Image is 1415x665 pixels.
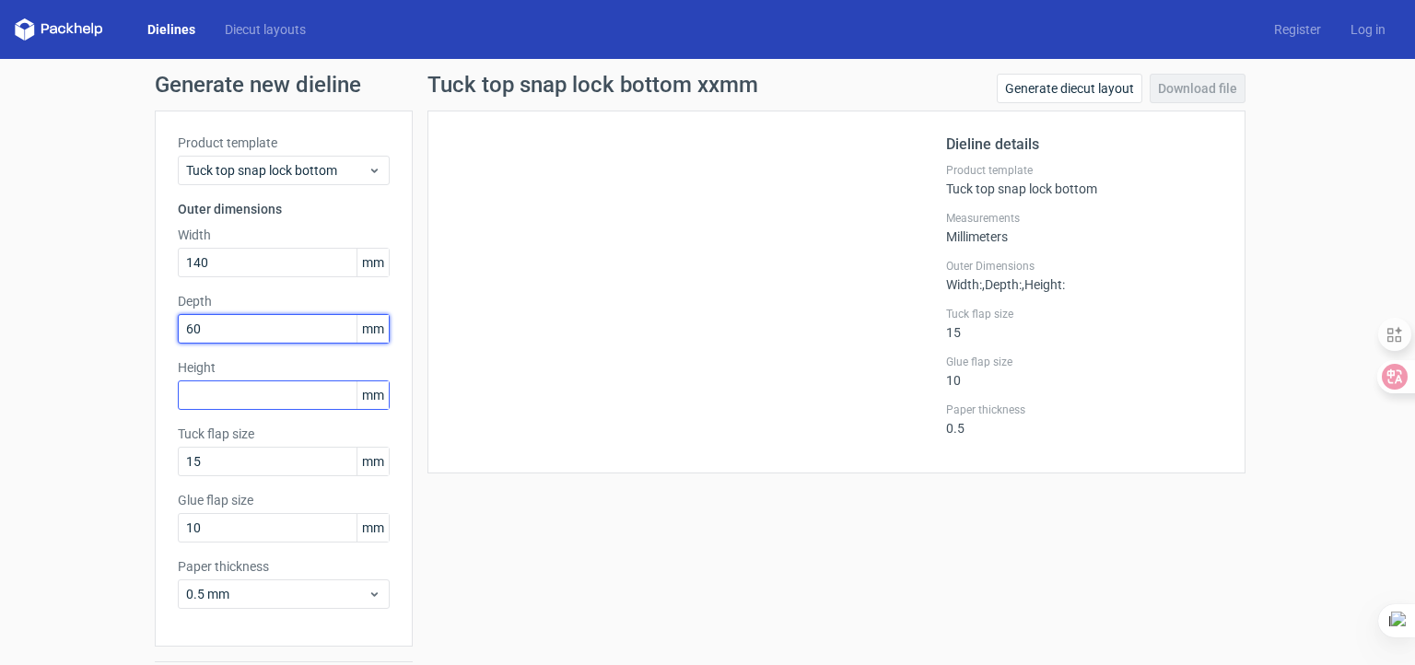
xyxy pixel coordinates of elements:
[946,355,1222,388] div: 10
[946,211,1222,244] div: Millimeters
[178,491,390,509] label: Glue flap size
[946,163,1222,196] div: Tuck top snap lock bottom
[946,277,982,292] span: Width :
[178,200,390,218] h3: Outer dimensions
[982,277,1022,292] span: , Depth :
[1336,20,1400,39] a: Log in
[178,226,390,244] label: Width
[178,292,390,310] label: Depth
[178,134,390,152] label: Product template
[357,249,389,276] span: mm
[946,307,1222,321] label: Tuck flap size
[946,355,1222,369] label: Glue flap size
[946,134,1222,156] h2: Dieline details
[357,315,389,343] span: mm
[186,161,368,180] span: Tuck top snap lock bottom
[133,20,210,39] a: Dielines
[946,259,1222,274] label: Outer Dimensions
[178,557,390,576] label: Paper thickness
[186,585,368,603] span: 0.5 mm
[357,381,389,409] span: mm
[427,74,758,96] h1: Tuck top snap lock bottom xxmm
[1259,20,1336,39] a: Register
[178,425,390,443] label: Tuck flap size
[178,358,390,377] label: Height
[357,514,389,542] span: mm
[946,307,1222,340] div: 15
[357,448,389,475] span: mm
[946,163,1222,178] label: Product template
[210,20,321,39] a: Diecut layouts
[946,402,1222,417] label: Paper thickness
[997,74,1142,103] a: Generate diecut layout
[946,211,1222,226] label: Measurements
[1022,277,1065,292] span: , Height :
[155,74,1260,96] h1: Generate new dieline
[946,402,1222,436] div: 0.5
